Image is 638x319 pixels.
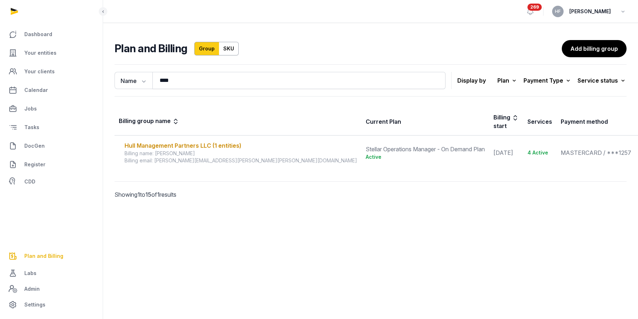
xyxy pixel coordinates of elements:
[24,86,48,94] span: Calendar
[6,26,97,43] a: Dashboard
[497,75,518,85] div: Plan
[24,177,35,186] span: CDD
[366,145,485,153] div: Stellar Operations Manager - On Demand Plan
[157,191,160,198] span: 1
[24,123,39,132] span: Tasks
[24,142,45,150] span: DocGen
[24,300,45,309] span: Settings
[24,269,36,278] span: Labs
[527,4,542,11] span: 269
[115,72,152,89] button: Name
[6,82,97,99] a: Calendar
[527,149,552,156] div: 4 Active
[6,265,97,282] a: Labs
[125,157,357,164] div: Billing email: [PERSON_NAME][EMAIL_ADDRESS][PERSON_NAME][PERSON_NAME][DOMAIN_NAME]
[561,148,631,157] div: MASTERCARD / ***1257
[6,282,97,296] a: Admin
[562,40,627,57] a: Add billing group
[552,6,564,17] button: HF
[366,117,401,126] div: Current Plan
[6,247,97,265] a: Plan and Billing
[115,182,234,207] p: Showing to of results
[24,252,63,260] span: Plan and Billing
[489,136,523,170] td: [DATE]
[555,9,561,14] span: HF
[366,153,485,161] div: Active
[6,156,97,173] a: Register
[6,119,97,136] a: Tasks
[6,44,97,62] a: Your entities
[493,113,519,130] div: Billing start
[24,67,55,76] span: Your clients
[24,104,37,113] span: Jobs
[6,63,97,80] a: Your clients
[219,42,239,55] a: SKU
[6,137,97,154] a: DocGen
[119,117,179,127] div: Billing group name
[24,160,45,169] span: Register
[569,7,611,16] span: [PERSON_NAME]
[24,49,57,57] span: Your entities
[24,285,40,293] span: Admin
[194,42,219,55] a: Group
[578,75,627,85] div: Service status
[457,75,486,86] p: Display by
[6,296,97,313] a: Settings
[137,191,140,198] span: 1
[6,100,97,117] a: Jobs
[145,191,151,198] span: 15
[24,30,52,39] span: Dashboard
[115,42,187,55] h2: Plan and Billing
[6,175,97,189] a: CDD
[125,150,357,157] div: Billing name: [PERSON_NAME]
[561,117,608,126] div: Payment method
[125,141,357,150] div: Hull Management Partners LLC (1 entities)
[527,117,552,126] div: Services
[523,75,572,85] div: Payment Type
